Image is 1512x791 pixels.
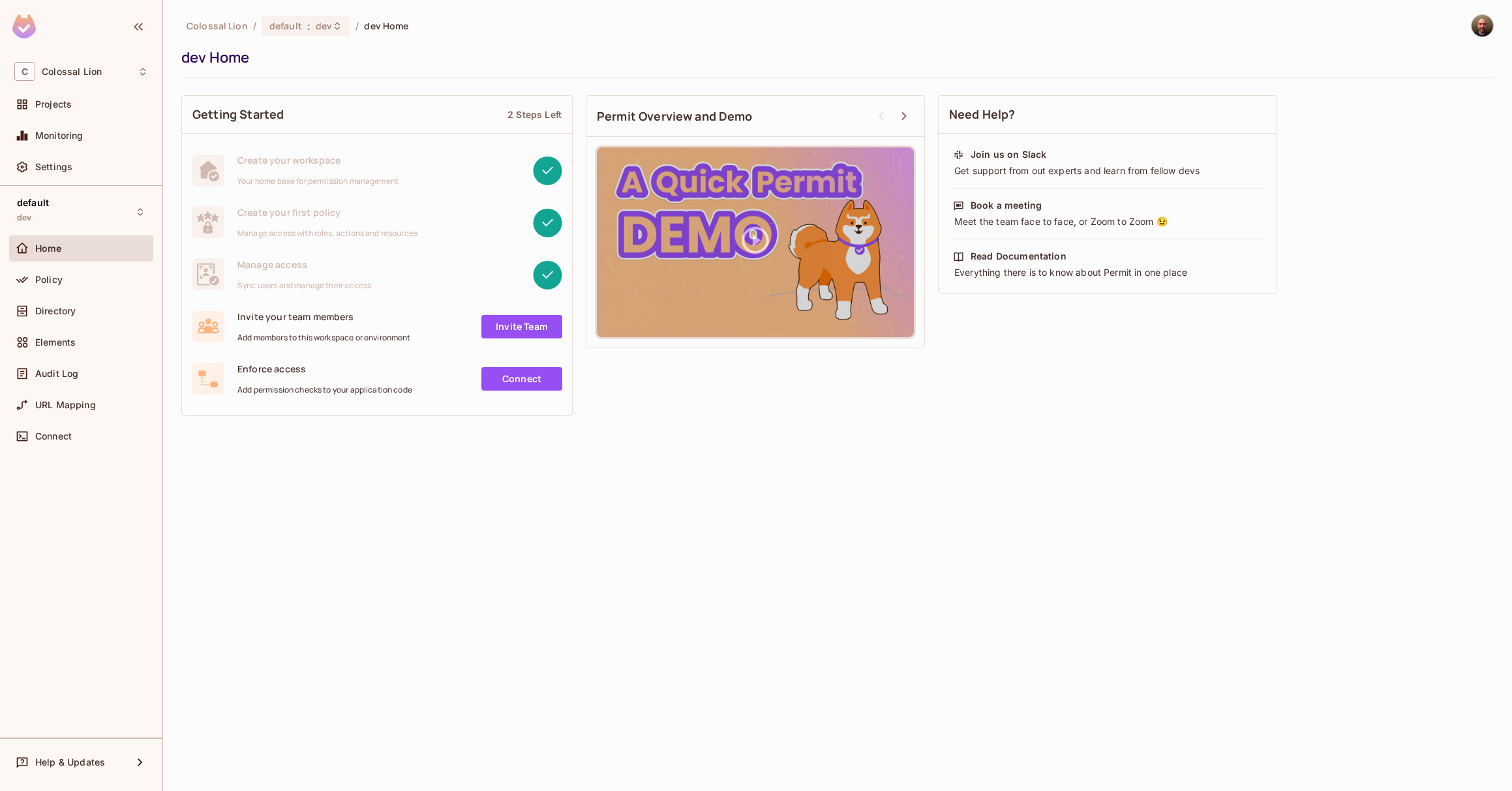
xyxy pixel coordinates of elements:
[316,20,332,32] span: dev
[192,106,284,123] span: Getting Started
[17,198,49,208] span: default
[35,337,76,348] span: Elements
[481,367,562,391] a: Connect
[507,108,562,121] div: 2 Steps Left
[971,199,1042,212] div: Book a meeting
[35,130,83,141] span: Monitoring
[187,20,248,32] span: the active workspace
[17,213,31,223] span: dev
[35,162,72,172] span: Settings
[35,243,62,254] span: Home
[364,20,408,32] span: dev Home
[35,757,105,768] span: Help & Updates
[35,368,78,379] span: Audit Log
[307,21,311,31] span: :
[35,400,96,410] span: URL Mapping
[237,154,399,166] span: Create your workspace
[953,215,1262,228] div: Meet the team face to face, or Zoom to Zoom 😉
[35,431,72,441] span: Connect
[949,106,1016,123] span: Need Help?
[181,48,1487,67] div: dev Home
[237,385,412,395] span: Add permission checks to your application code
[237,363,412,375] span: Enforce access
[355,20,359,32] li: /
[237,333,411,343] span: Add members to this workspace or environment
[1472,15,1493,37] img: Rob Sliwa
[35,275,63,285] span: Policy
[237,310,411,323] span: Invite your team members
[237,258,371,271] span: Manage access
[253,20,256,32] li: /
[953,266,1262,279] div: Everything there is to know about Permit in one place
[12,14,36,38] img: SReyMgAAAABJRU5ErkJggg==
[237,176,399,187] span: Your home base for permission management
[14,62,35,81] span: C
[269,20,302,32] span: default
[481,315,562,338] a: Invite Team
[597,108,753,125] span: Permit Overview and Demo
[237,228,417,239] span: Manage access with roles, actions and resources
[35,99,72,110] span: Projects
[237,280,371,291] span: Sync users and manage their access
[971,148,1046,161] div: Join us on Slack
[953,164,1262,177] div: Get support from out experts and learn from fellow devs
[42,67,102,77] span: Workspace: Colossal Lion
[971,250,1066,263] div: Read Documentation
[35,306,76,316] span: Directory
[237,206,417,218] span: Create your first policy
